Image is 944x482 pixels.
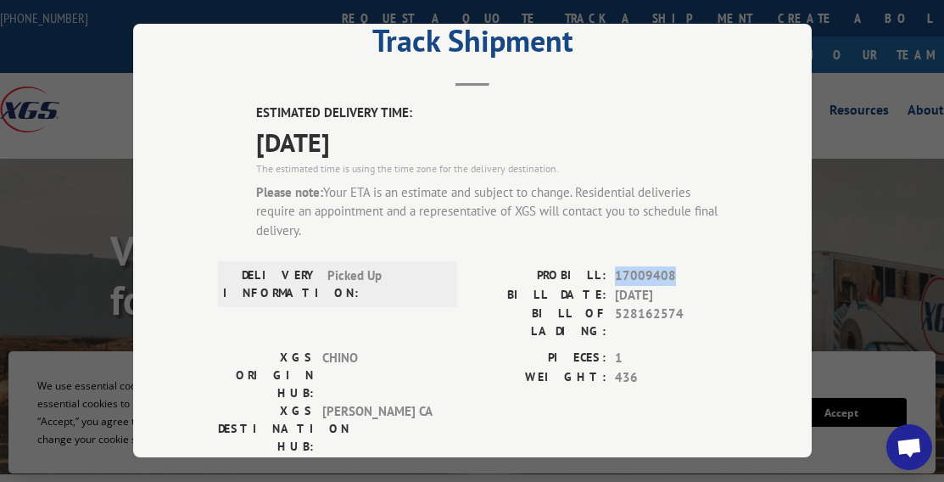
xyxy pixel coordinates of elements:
div: Your ETA is an estimate and subject to change. Residential deliveries require an appointment and ... [256,183,727,241]
strong: Please note: [256,184,323,200]
span: 17009408 [615,266,727,286]
h2: Track Shipment [218,29,727,61]
span: 1 [615,349,727,368]
span: [DATE] [256,123,727,161]
label: BILL OF LADING: [472,305,606,340]
label: PROBILL: [472,266,606,286]
label: ESTIMATED DELIVERY TIME: [256,104,727,123]
div: The estimated time is using the time zone for the delivery destination. [256,161,727,177]
div: Open chat [886,424,932,470]
label: XGS DESTINATION HUB: [218,402,314,456]
span: CHINO [322,349,437,402]
label: PIECES: [472,349,606,368]
label: BILL DATE: [472,286,606,305]
span: Picked Up [327,266,442,302]
span: 528162574 [615,305,727,340]
label: WEIGHT: [472,368,606,388]
span: [PERSON_NAME] CA [322,402,437,456]
label: XGS ORIGIN HUB: [218,349,314,402]
span: 436 [615,368,727,388]
label: DELIVERY INFORMATION: [223,266,319,302]
span: [DATE] [615,286,727,305]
